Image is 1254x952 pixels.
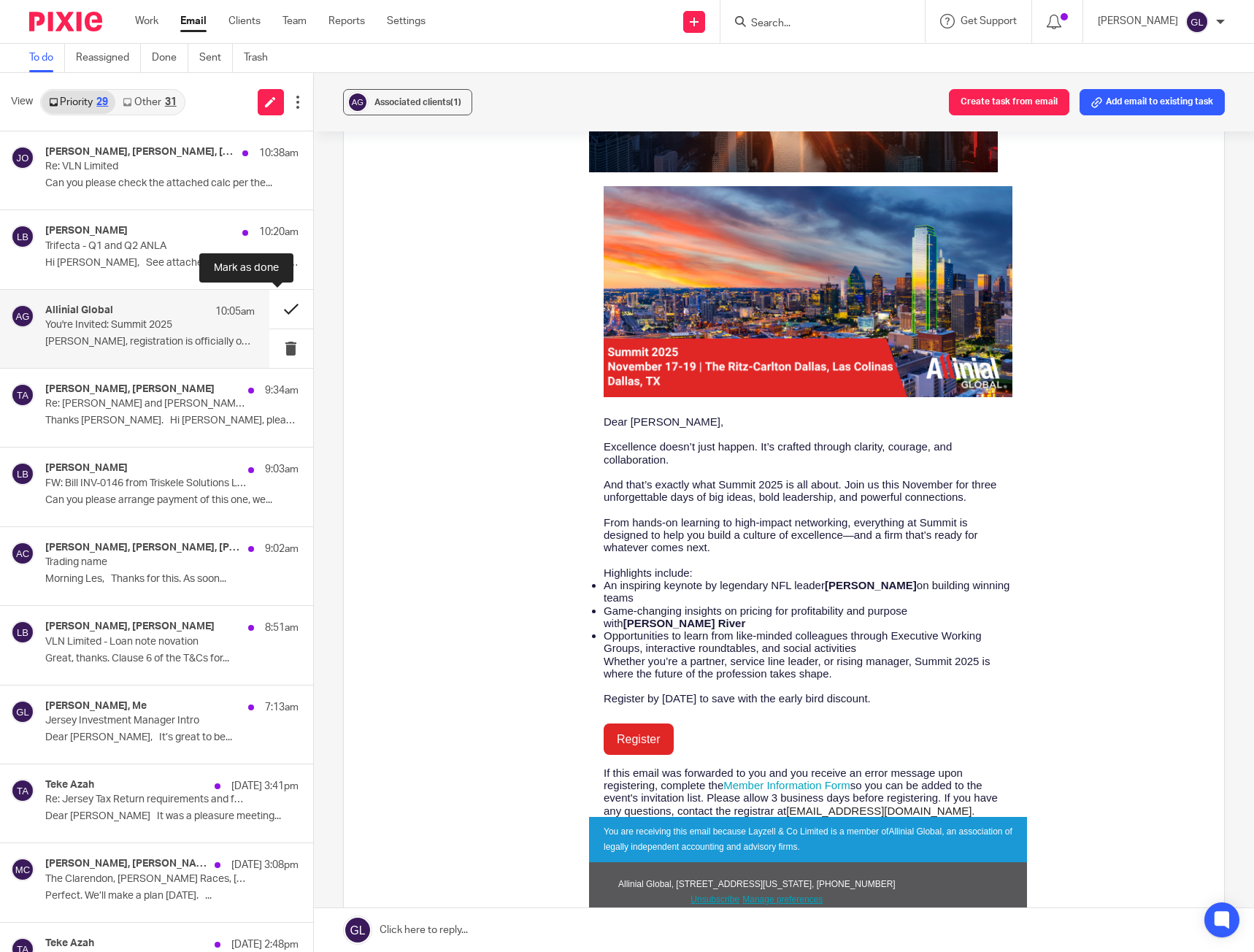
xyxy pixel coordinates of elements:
p: [DATE] 3:41pm [231,779,299,794]
span: Dear [PERSON_NAME], [191,432,310,445]
span: From hands-on learning to high-impact networking, everything at Summit is designed to help you bu... [191,533,565,571]
p: [DATE] 2:48pm [231,937,299,952]
img: svg%3E [11,225,34,248]
h4: [PERSON_NAME] [45,225,128,237]
a: Work [135,14,158,28]
img: Summit 2025 hubspot [191,203,599,414]
h4: [PERSON_NAME], [PERSON_NAME], Me [45,858,207,870]
a: Clients [228,14,261,28]
a: Reports [328,14,365,28]
img: 715-AG-EE Hubspott_560x203 [176,41,585,189]
a: [EMAIL_ADDRESS][DOMAIN_NAME]. [373,821,561,834]
p: [PERSON_NAME], registration is officially open for... [45,336,255,348]
span: Associated clients [374,98,461,107]
span: Game-changing insights on pricing for profitability and purpose with [191,621,494,646]
p: Perfect. We’ll make a plan [DATE]. ... [45,890,299,902]
strong: Register [204,750,247,762]
p: Hi [PERSON_NAME], See attached Q1 and Q2 ANLAs... [45,257,299,269]
button: Add email to existing task [1080,89,1225,115]
h4: [PERSON_NAME], [PERSON_NAME], [PERSON_NAME], Me [45,542,241,554]
p: 10:20am [259,225,299,239]
img: svg%3E [11,146,34,169]
span: Excellence doesn’t just happen. It’s crafted through clarity, courage, and collaboration. [191,457,539,482]
p: Re: Jersey Tax Return requirements and fee quote [45,794,247,806]
div: 29 [96,97,108,107]
a: Priority29 [42,91,115,114]
p: 9:02am [265,542,299,556]
p: You're Invited: Summit 2025 [45,319,212,331]
a: View in browser [553,23,614,33]
span: View [11,94,33,110]
h4: [PERSON_NAME], [PERSON_NAME] [45,621,215,633]
img: svg%3E [11,779,34,802]
strong: [PERSON_NAME] [412,596,504,608]
a: Email [180,14,207,28]
span: Get Support [961,16,1017,26]
a: Settings [387,14,426,28]
p: Re: [PERSON_NAME] and [PERSON_NAME] forms SA302 [45,398,247,410]
img: svg%3E [11,700,34,723]
p: Can you please check the attached calc per the... [45,177,299,190]
img: svg%3E [11,542,34,565]
span: (1) [450,98,461,107]
p: Great, thanks. Clause 6 of the T&Cs for... [45,653,299,665]
h4: [PERSON_NAME], Me [45,700,147,713]
h4: Allinial Global [45,304,113,317]
p: 9:34am [265,383,299,398]
span: Highlights include: [191,583,280,596]
a: Unsubscribe [277,911,326,921]
p: Jersey Investment Manager Intro [45,715,247,727]
p: Trading name [45,556,247,569]
p: Morning Les, Thanks for this. As soon... [45,573,299,586]
span: And that’s exactly what Summit 2025 is all about. Join us this November for three unforgettable d... [191,495,583,520]
p: Dear [PERSON_NAME], It’s great to be... [45,732,299,744]
h4: [PERSON_NAME], [PERSON_NAME], [PERSON_NAME] [45,146,235,158]
img: svg%3E [1185,10,1209,34]
span: You are receiving this email because Layzell & Co Limited is a member of , an association of lega... [191,843,599,869]
p: Allinial Global, [STREET_ADDRESS][US_STATE], [PHONE_NUMBER] [205,894,482,908]
button: Associated clients(1) [343,89,472,115]
h4: Teke Azah [45,779,94,791]
a: Done [152,44,188,72]
h4: [PERSON_NAME], [PERSON_NAME] [45,383,215,396]
img: svg%3E [11,383,34,407]
p: Re: VLN Limited [45,161,247,173]
p: [PERSON_NAME] [1098,14,1178,28]
p: Can you please arrange payment of this one, we... [45,494,299,507]
p: The Clarendon, [PERSON_NAME] Races, [DATE] [45,873,247,886]
a: Allinial Global [475,843,528,853]
a: Team [282,14,307,28]
p: FW: Bill INV-0146 from Triskele Solutions Limited is due [45,477,247,490]
img: svg%3E [347,91,369,113]
strong: [PERSON_NAME] River [210,634,333,646]
a: Sent [199,44,233,72]
p: 7:13am [265,700,299,715]
img: svg%3E [11,304,34,328]
a: Register [191,740,261,772]
p: Dear [PERSON_NAME] It was a pleasure meeting... [45,810,299,823]
p: 10:38am [259,146,299,161]
div: 31 [165,97,177,107]
span: Register by [DATE] to save with the early bird discount. [191,709,458,721]
p: Trifecta - Q1 and Q2 ANLA [45,240,247,253]
img: Pixie [29,12,102,31]
h4: [PERSON_NAME] [45,462,128,475]
a: Other31 [115,91,183,114]
h4: Teke Azah [45,937,94,950]
input: Search [750,18,881,31]
a: Manage preferences [329,911,409,921]
img: svg%3E [11,858,34,881]
a: Member Information Form [310,796,436,808]
p: 10:05am [215,304,255,319]
img: svg%3E [11,462,34,485]
p: VLN Limited - Loan note novation [45,636,247,648]
img: svg%3E [11,621,34,644]
p: [DATE] 3:08pm [231,858,299,872]
a: Trash [244,44,279,72]
span: Whether you’re a partner, service line leader, or rising manager, Summit 2025 is where the future... [191,672,577,696]
button: Create task from email [949,89,1069,115]
span: If this email was forwarded to you and you receive an error message upon registering, complete th... [191,783,585,834]
p: 8:51am [265,621,299,635]
span: Opportunities to learn from like-minded colleagues through Executive Working Groups, interactive ... [191,646,569,671]
a: Reassigned [76,44,141,72]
